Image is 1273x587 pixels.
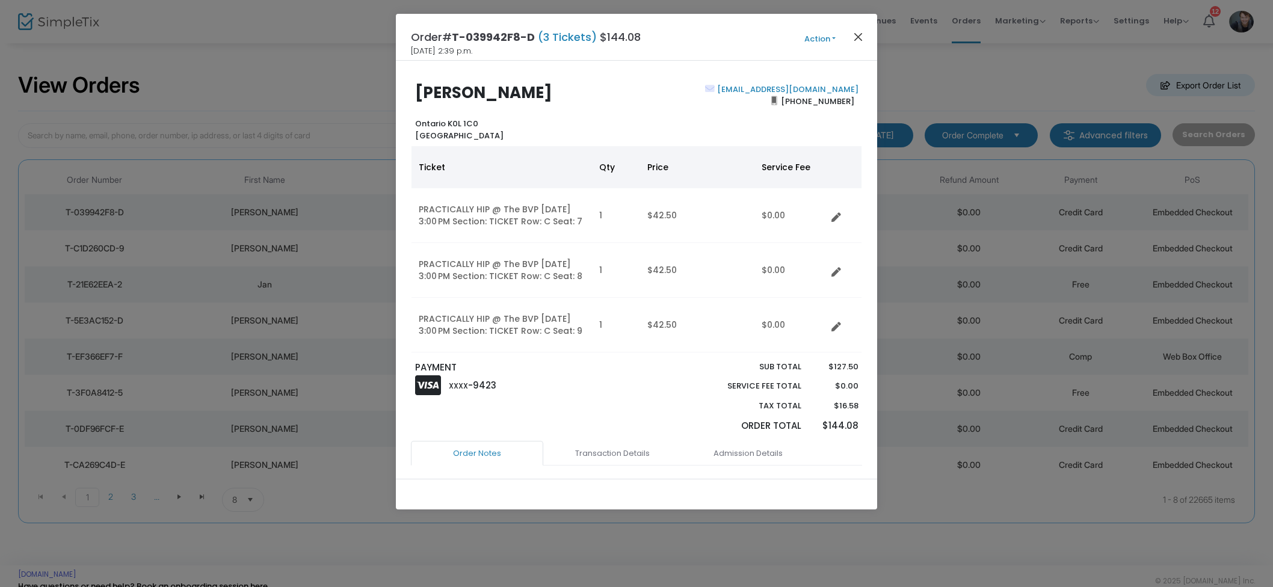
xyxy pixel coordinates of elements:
[754,146,827,188] th: Service Fee
[754,243,827,298] td: $0.00
[592,298,640,352] td: 1
[813,380,858,392] p: $0.00
[452,29,535,45] span: T-039942F8-D
[411,243,592,298] td: PRACTICALLY HIP @ The BVP [DATE] 3:00 PM Section: TICKET Row: C Seat: 8
[699,361,801,373] p: Sub total
[546,441,679,466] a: Transaction Details
[411,29,641,45] h4: Order# $144.08
[468,379,496,392] span: -9423
[411,146,862,352] div: Data table
[813,400,858,412] p: $16.58
[592,243,640,298] td: 1
[415,361,631,375] p: PAYMENT
[682,441,814,466] a: Admission Details
[411,146,592,188] th: Ticket
[640,298,754,352] td: $42.50
[699,419,801,433] p: Order Total
[411,441,543,466] a: Order Notes
[715,84,858,95] a: [EMAIL_ADDRESS][DOMAIN_NAME]
[754,298,827,352] td: $0.00
[415,82,552,103] b: [PERSON_NAME]
[784,32,856,46] button: Action
[813,361,858,373] p: $127.50
[640,188,754,243] td: $42.50
[640,243,754,298] td: $42.50
[699,400,801,412] p: Tax Total
[754,188,827,243] td: $0.00
[592,146,640,188] th: Qty
[415,118,504,141] b: Ontario K0L 1C0 [GEOGRAPHIC_DATA]
[449,381,468,391] span: XXXX
[699,380,801,392] p: Service Fee Total
[411,45,472,57] span: [DATE] 2:39 p.m.
[813,419,858,433] p: $144.08
[777,91,858,111] span: [PHONE_NUMBER]
[592,188,640,243] td: 1
[851,29,866,45] button: Close
[535,29,600,45] span: (3 Tickets)
[640,146,754,188] th: Price
[411,188,592,243] td: PRACTICALLY HIP @ The BVP [DATE] 3:00 PM Section: TICKET Row: C Seat: 7
[411,298,592,352] td: PRACTICALLY HIP @ The BVP [DATE] 3:00 PM Section: TICKET Row: C Seat: 9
